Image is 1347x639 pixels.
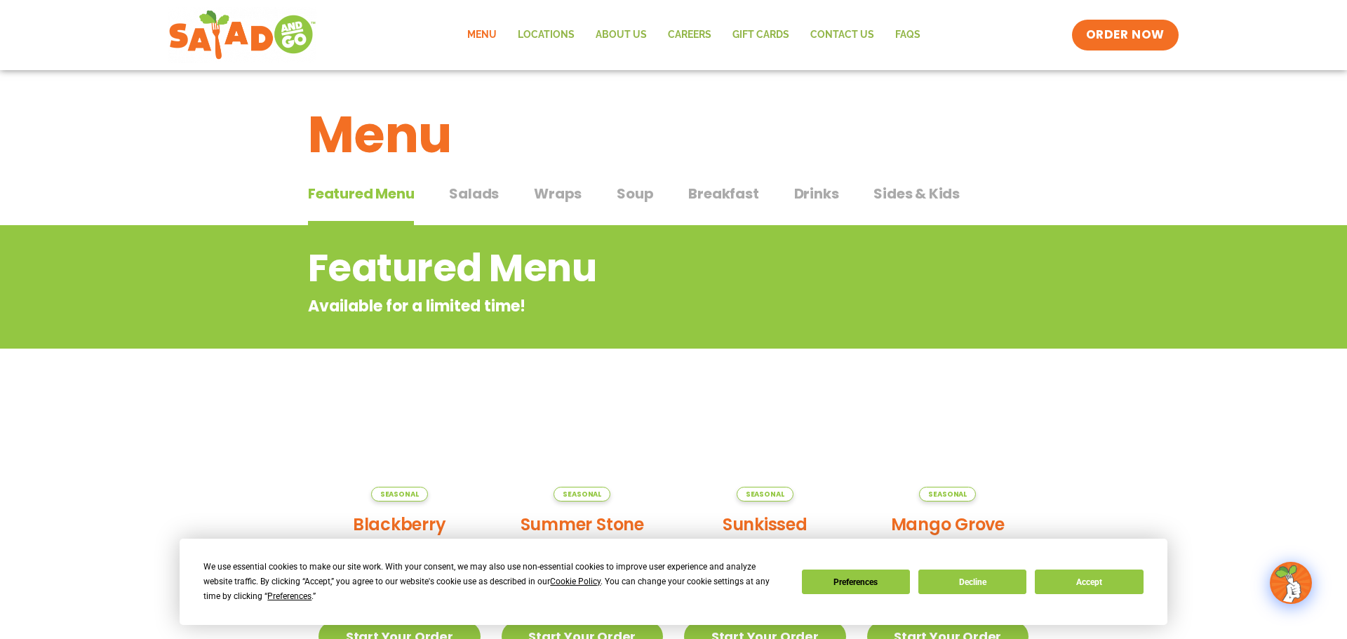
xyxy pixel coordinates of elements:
[319,396,481,502] img: Product photo for Blackberry Bramble Lemonade
[1035,570,1143,594] button: Accept
[1086,27,1165,43] span: ORDER NOW
[794,183,839,204] span: Drinks
[802,570,910,594] button: Preferences
[684,512,846,561] h2: Sunkissed [PERSON_NAME]
[657,19,722,51] a: Careers
[585,19,657,51] a: About Us
[267,591,311,601] span: Preferences
[308,178,1039,226] div: Tabbed content
[457,19,507,51] a: Menu
[308,97,1039,173] h1: Menu
[867,396,1029,502] img: Product photo for Mango Grove Lemonade
[449,183,499,204] span: Salads
[684,396,846,502] img: Product photo for Sunkissed Yuzu Lemonade
[308,183,414,204] span: Featured Menu
[502,512,664,561] h2: Summer Stone Fruit Lemonade
[1271,563,1311,603] img: wpChatIcon
[308,240,926,297] h2: Featured Menu
[867,512,1029,561] h2: Mango Grove Lemonade
[507,19,585,51] a: Locations
[737,487,793,502] span: Seasonal
[319,512,481,586] h2: Blackberry [PERSON_NAME] Lemonade
[1072,20,1179,51] a: ORDER NOW
[308,295,926,318] p: Available for a limited time!
[371,487,428,502] span: Seasonal
[534,183,582,204] span: Wraps
[918,570,1026,594] button: Decline
[800,19,885,51] a: Contact Us
[180,539,1167,625] div: Cookie Consent Prompt
[873,183,960,204] span: Sides & Kids
[919,487,976,502] span: Seasonal
[617,183,653,204] span: Soup
[168,7,316,63] img: new-SAG-logo-768×292
[554,487,610,502] span: Seasonal
[457,19,931,51] nav: Menu
[885,19,931,51] a: FAQs
[203,560,784,604] div: We use essential cookies to make our site work. With your consent, we may also use non-essential ...
[502,396,664,502] img: Product photo for Summer Stone Fruit Lemonade
[722,19,800,51] a: GIFT CARDS
[550,577,601,586] span: Cookie Policy
[688,183,758,204] span: Breakfast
